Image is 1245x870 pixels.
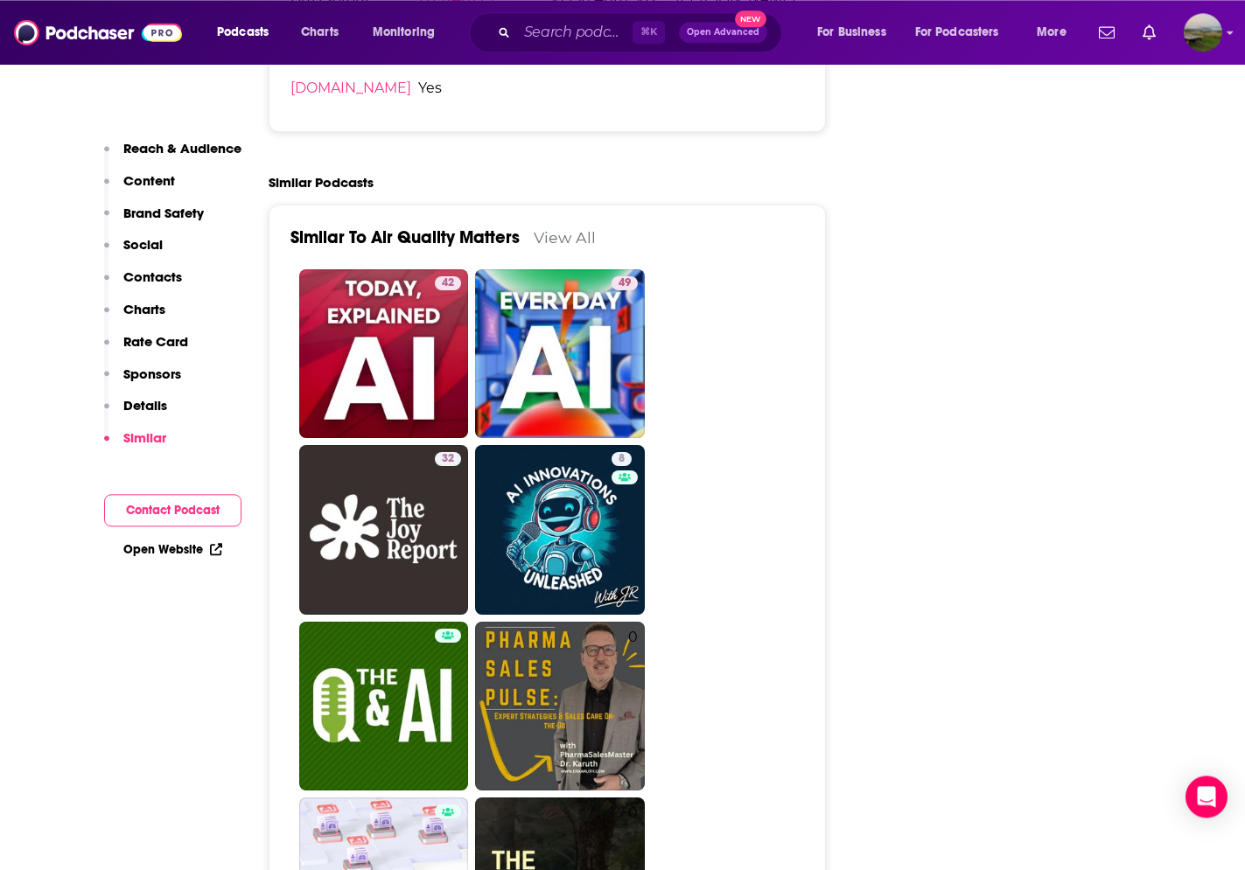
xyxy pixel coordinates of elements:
p: Brand Safety [123,205,204,221]
a: 8 [612,452,632,466]
button: open menu [805,18,908,46]
button: open menu [360,18,458,46]
button: open menu [205,18,291,46]
span: Logged in as hlrobbins [1184,13,1222,52]
a: 32 [299,445,469,615]
img: User Profile [1184,13,1222,52]
a: Charts [290,18,349,46]
a: Show notifications dropdown [1136,17,1163,47]
img: Podchaser - Follow, Share and Rate Podcasts [14,16,182,49]
p: Reach & Audience [123,140,241,157]
span: New [735,10,766,27]
a: 42 [299,269,469,439]
span: 8 [619,450,625,468]
button: Show profile menu [1184,13,1222,52]
p: Rate Card [123,333,188,350]
button: Sponsors [104,365,181,398]
button: Contact Podcast [104,494,241,526]
span: Charts [301,20,339,45]
button: Social [104,236,163,268]
span: More [1037,20,1067,45]
p: Charts [123,301,165,317]
span: 49 [619,275,631,292]
p: Sponsors [123,365,181,382]
span: For Business [817,20,886,45]
p: Content [123,172,175,189]
p: Similar [123,429,166,446]
p: Contacts [123,268,182,285]
a: View All [534,228,596,247]
a: 8 [475,445,645,615]
button: Reach & Audience [104,140,241,172]
p: Details [123,397,167,414]
input: Search podcasts, credits, & more... [517,18,633,46]
button: Contacts [104,268,182,301]
button: Similar [104,429,166,462]
a: Similar To Air Quality Matters [290,226,520,248]
span: Monitoring [373,20,435,45]
a: 42 [435,276,461,290]
div: Open Intercom Messenger [1186,776,1228,818]
a: 32 [435,452,461,466]
span: Yes [418,80,547,96]
a: Open Website [123,542,222,557]
button: Details [104,397,167,429]
div: 0 [628,629,638,784]
span: ⌘ K [633,21,665,44]
a: 49 [612,276,638,290]
button: Charts [104,301,165,333]
p: Social [123,236,163,253]
a: 49 [475,269,645,439]
h2: Similar Podcasts [269,174,374,191]
span: 42 [442,275,454,292]
span: For Podcasters [915,20,999,45]
button: open menu [904,18,1025,46]
button: Open AdvancedNew [679,22,767,43]
button: Brand Safety [104,205,204,237]
span: Open Advanced [687,28,759,37]
button: open menu [1025,18,1088,46]
a: [DOMAIN_NAME] [290,80,411,96]
a: Show notifications dropdown [1092,17,1122,47]
button: Content [104,172,175,205]
div: Search podcasts, credits, & more... [486,12,799,52]
span: Podcasts [217,20,269,45]
button: Rate Card [104,333,188,365]
span: 32 [442,450,454,468]
a: 0 [475,622,645,791]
